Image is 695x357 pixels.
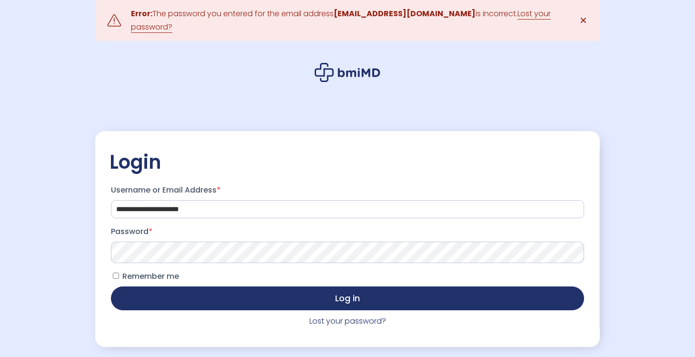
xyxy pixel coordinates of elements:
label: Password [111,224,584,239]
a: ✕ [574,11,593,30]
input: Remember me [113,273,119,279]
div: The password you entered for the email address is incorrect. [131,7,564,34]
strong: Error: [131,8,152,19]
button: Log in [111,286,584,310]
label: Username or Email Address [111,183,584,198]
strong: [EMAIL_ADDRESS][DOMAIN_NAME] [334,8,476,19]
h2: Login [109,150,586,174]
span: Remember me [122,271,179,282]
span: ✕ [579,14,587,27]
a: Lost your password? [309,316,386,326]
